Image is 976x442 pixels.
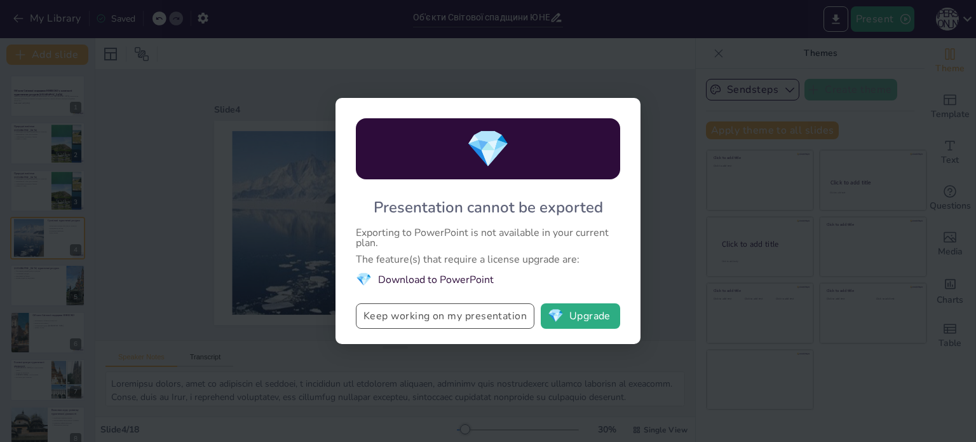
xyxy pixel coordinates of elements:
[356,271,620,288] li: Download to PowerPoint
[356,271,372,288] span: diamond
[356,228,620,248] div: Exporting to PowerPoint is not available in your current plan.
[356,303,534,329] button: Keep working on my presentation
[356,254,620,265] div: The feature(s) that require a license upgrade are:
[548,310,564,322] span: diamond
[374,197,603,218] div: Presentation cannot be exported
[466,125,510,174] span: diamond
[541,303,620,329] button: diamondUpgrade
